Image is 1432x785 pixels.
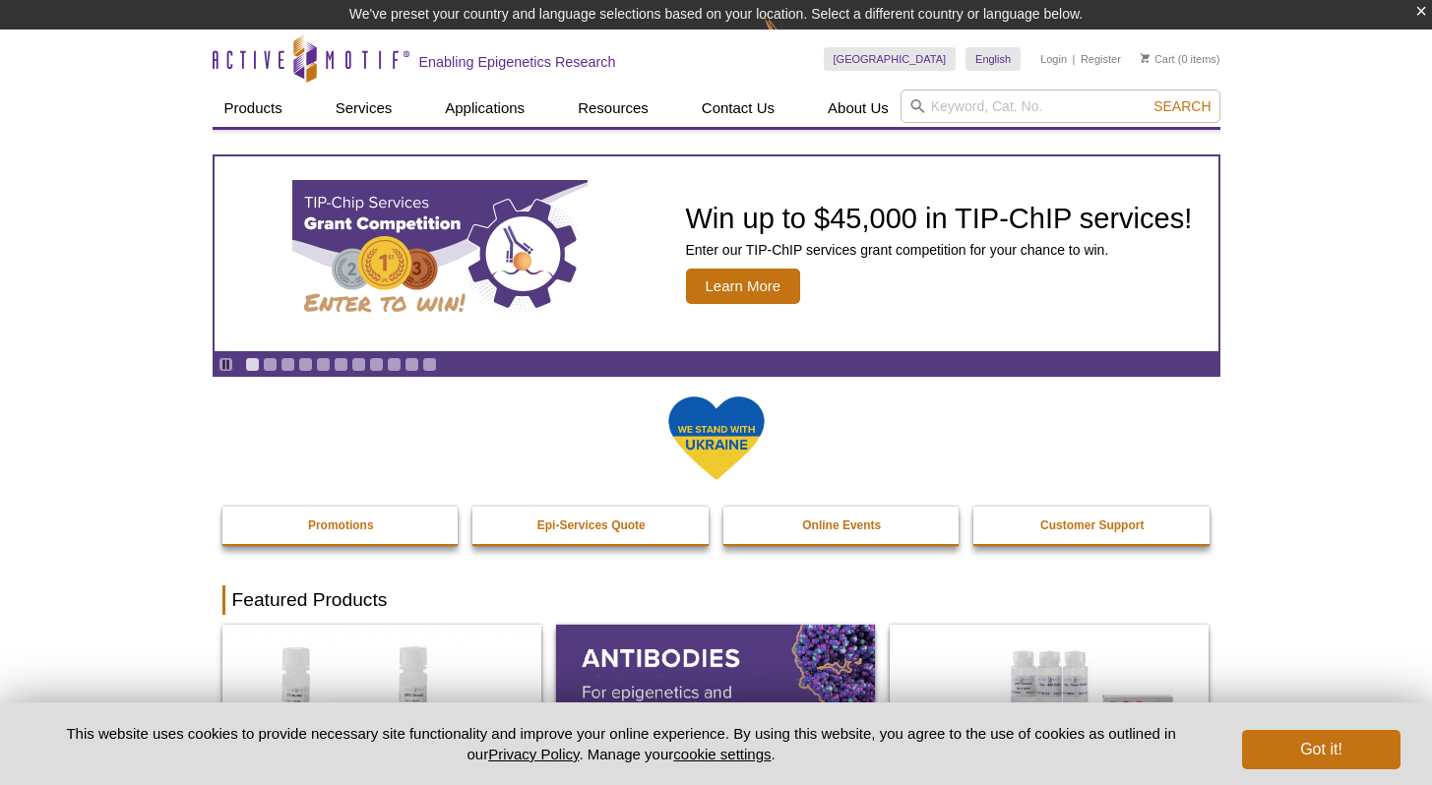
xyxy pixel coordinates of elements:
a: Cart [1141,52,1175,66]
strong: Promotions [308,518,374,532]
li: (0 items) [1141,47,1220,71]
a: Toggle autoplay [218,357,233,372]
a: Login [1040,52,1067,66]
button: Search [1148,97,1216,115]
a: Customer Support [973,507,1212,544]
a: [GEOGRAPHIC_DATA] [824,47,957,71]
p: Enter our TIP-ChIP services grant competition for your chance to win. [686,241,1193,259]
strong: Customer Support [1040,518,1144,532]
a: Online Events [723,507,962,544]
a: Go to slide 9 [387,357,402,372]
h2: Enabling Epigenetics Research [419,53,616,71]
a: Go to slide 11 [422,357,437,372]
img: Your Cart [1141,53,1150,63]
li: | [1073,47,1076,71]
a: Go to slide 10 [405,357,419,372]
a: Epi-Services Quote [472,507,711,544]
a: Services [324,90,405,127]
input: Keyword, Cat. No. [901,90,1220,123]
p: This website uses cookies to provide necessary site functionality and improve your online experie... [32,723,1211,764]
a: Applications [433,90,536,127]
h2: Featured Products [222,585,1211,615]
button: Got it! [1242,730,1400,769]
a: Resources [566,90,660,127]
a: English [965,47,1021,71]
span: Search [1153,98,1211,114]
a: Contact Us [690,90,786,127]
span: Learn More [686,269,801,304]
a: Go to slide 8 [369,357,384,372]
a: Go to slide 2 [263,357,278,372]
a: Go to slide 4 [298,357,313,372]
strong: Online Events [802,518,881,532]
button: cookie settings [673,746,771,762]
h2: Win up to $45,000 in TIP-ChIP services! [686,204,1193,233]
a: Products [213,90,294,127]
strong: Epi-Services Quote [537,518,646,532]
img: Change Here [764,15,816,61]
a: Go to slide 7 [351,357,366,372]
article: TIP-ChIP Services Grant Competition [215,156,1218,351]
a: Go to slide 1 [245,357,260,372]
a: Register [1081,52,1121,66]
a: Go to slide 3 [280,357,295,372]
a: Go to slide 6 [334,357,348,372]
img: We Stand With Ukraine [667,394,766,482]
a: Privacy Policy [488,746,579,762]
img: TIP-ChIP Services Grant Competition [292,180,588,328]
a: About Us [816,90,901,127]
a: Promotions [222,507,461,544]
a: TIP-ChIP Services Grant Competition Win up to $45,000 in TIP-ChIP services! Enter our TIP-ChIP se... [215,156,1218,351]
a: Go to slide 5 [316,357,331,372]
